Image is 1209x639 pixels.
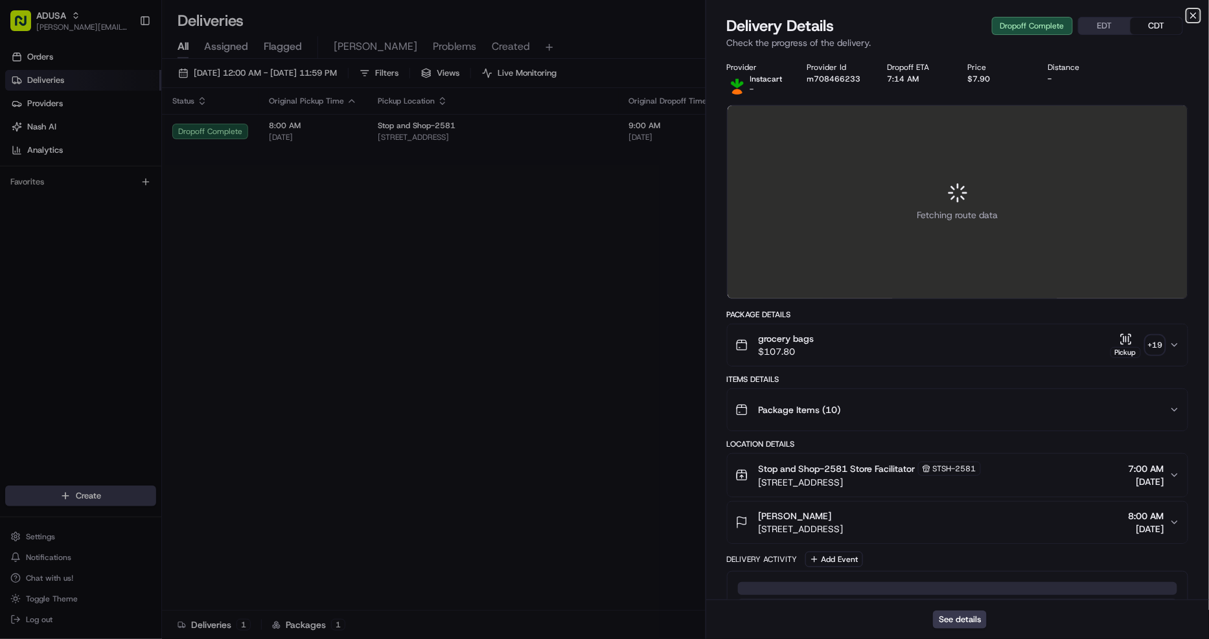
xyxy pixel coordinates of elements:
button: Package Items (10) [728,389,1188,431]
div: Distance [1048,62,1108,73]
span: [PERSON_NAME] [40,201,105,211]
img: Nash [13,13,39,39]
div: 📗 [13,256,23,266]
span: grocery bags [759,332,814,345]
div: Pickup [1111,347,1141,358]
button: Stop and Shop-2581 Store FacilitatorSTSH-2581[STREET_ADDRESS]7:00 AM[DATE] [728,454,1188,497]
span: [STREET_ADDRESS] [759,522,844,535]
div: Dropoff ETA [888,62,947,73]
span: Fetching route data [917,208,998,221]
div: - [1048,74,1108,84]
span: - [750,84,754,95]
div: Items Details [727,374,1189,385]
div: Provider Id [807,62,867,73]
img: Archana Ravishankar [13,188,34,209]
p: Welcome 👋 [13,52,236,73]
button: See details [933,611,987,629]
span: STSH-2581 [933,464,976,474]
div: 💻 [109,256,120,266]
div: Price [968,62,1028,73]
img: 1736555255976-a54dd68f-1ca7-489b-9aae-adbdc363a1c4 [13,124,36,147]
span: [STREET_ADDRESS] [759,476,981,489]
div: + 19 [1146,336,1164,354]
span: • [108,201,112,211]
span: 8:00 AM [1129,510,1164,522]
span: Stop and Shop-2581 Store Facilitator [759,462,915,475]
img: profile_instacart_ahold_partner.png [727,74,748,95]
a: 💻API Documentation [104,249,213,273]
span: [DATE] [1129,522,1164,535]
span: API Documentation [122,254,208,267]
div: Start new chat [58,124,213,137]
button: Pickup+19 [1111,333,1164,358]
p: Check the progress of the delivery. [727,36,1189,49]
span: [DATE] [115,201,141,211]
input: Clear [34,84,214,97]
span: [DATE] [1129,475,1164,488]
button: EDT [1079,17,1131,34]
span: $107.80 [759,345,814,358]
div: $7.90 [968,74,1028,84]
button: See all [201,166,236,181]
img: 3855928211143_97847f850aaaf9af0eff_72.jpg [27,124,51,147]
a: Powered byPylon [91,286,157,296]
div: We're available if you need us! [58,137,178,147]
span: 7:00 AM [1129,462,1164,475]
button: [PERSON_NAME][STREET_ADDRESS]8:00 AM[DATE] [728,502,1188,543]
span: [PERSON_NAME] [759,510,832,522]
button: m708466233 [807,74,861,84]
button: Pickup [1111,333,1141,358]
button: Add Event [805,552,863,567]
span: Package Items ( 10 ) [759,403,841,416]
span: Delivery Details [727,16,835,36]
button: CDT [1131,17,1182,34]
a: 📗Knowledge Base [8,249,104,273]
div: Provider [727,62,787,73]
span: Knowledge Base [26,254,99,267]
div: Package Details [727,309,1189,320]
button: grocery bags$107.80Pickup+19 [728,324,1188,366]
div: 7:14 AM [888,74,947,84]
div: Delivery Activity [727,554,798,565]
span: Instacart [750,74,783,84]
span: Pylon [129,286,157,296]
div: Location Details [727,439,1189,449]
div: Past conversations [13,168,87,179]
button: Start new chat [220,128,236,143]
